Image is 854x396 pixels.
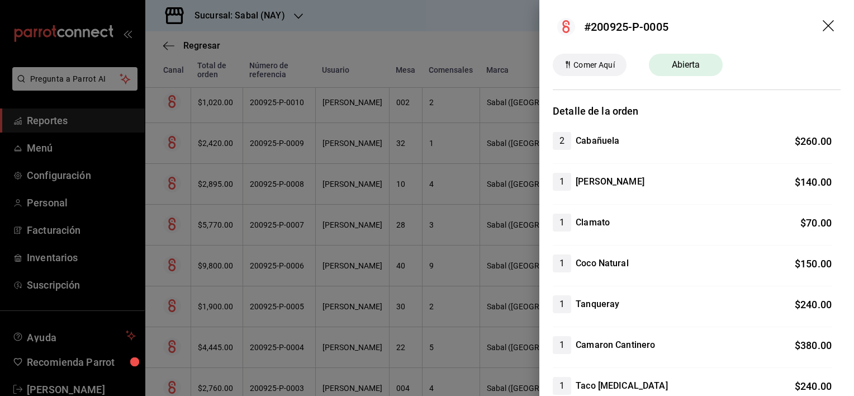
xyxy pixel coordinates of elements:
span: 1 [553,338,571,352]
span: $ 380.00 [795,340,832,351]
h4: [PERSON_NAME] [576,175,644,188]
span: 1 [553,216,571,229]
span: 1 [553,298,571,311]
h4: Cabañuela [576,134,619,148]
h3: Detalle de la orden [553,103,841,119]
h4: Clamato [576,216,610,229]
button: drag [823,20,836,34]
span: $ 240.00 [795,380,832,392]
h4: Taco [MEDICAL_DATA] [576,379,668,393]
span: Comer Aquí [569,59,619,71]
span: $ 260.00 [795,135,832,147]
span: Abierta [665,58,707,72]
span: $ 150.00 [795,258,832,270]
span: $ 70.00 [800,217,832,229]
div: #200925-P-0005 [584,18,668,35]
span: $ 140.00 [795,176,832,188]
h4: Camaron Cantinero [576,338,655,352]
span: 1 [553,175,571,188]
span: 2 [553,134,571,148]
h4: Coco Natural [576,257,629,270]
span: 1 [553,379,571,393]
span: 1 [553,257,571,270]
h4: Tanqueray [576,298,619,311]
span: $ 240.00 [795,299,832,310]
